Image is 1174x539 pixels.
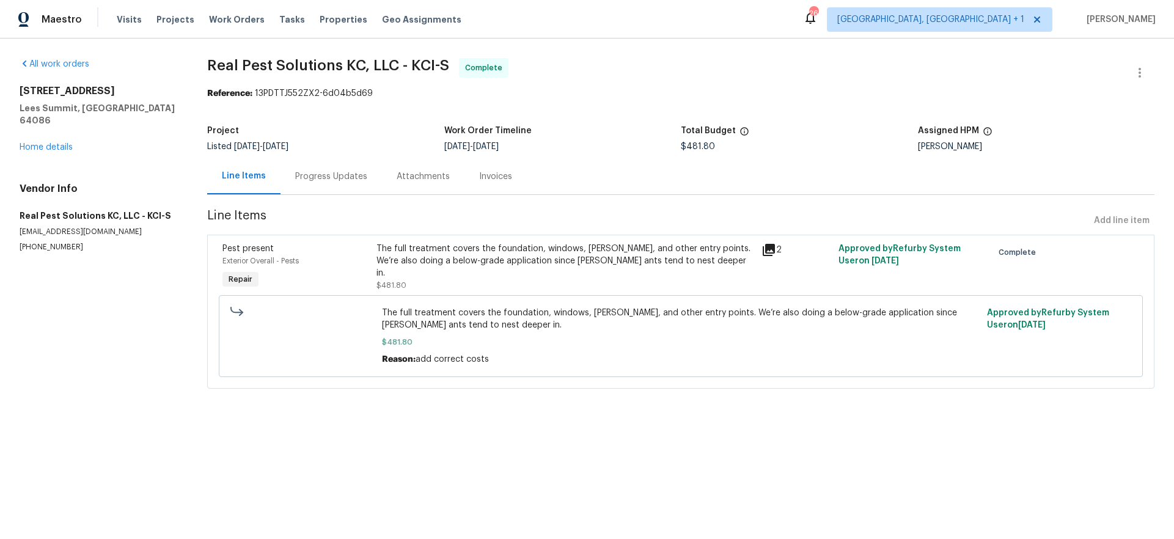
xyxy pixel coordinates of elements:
[20,210,178,222] h5: Real Pest Solutions KC, LLC - KCI-S
[444,142,470,151] span: [DATE]
[209,13,265,26] span: Work Orders
[1018,321,1046,329] span: [DATE]
[222,257,299,265] span: Exterior Overall - Pests
[207,210,1089,232] span: Line Items
[20,85,178,97] h2: [STREET_ADDRESS]
[222,170,266,182] div: Line Items
[838,244,961,265] span: Approved by Refurby System User on
[207,142,288,151] span: Listed
[416,355,489,364] span: add correct costs
[20,143,73,152] a: Home details
[207,127,239,135] h5: Project
[809,7,818,20] div: 26
[918,127,979,135] h5: Assigned HPM
[987,309,1109,329] span: Approved by Refurby System User on
[320,13,367,26] span: Properties
[207,58,449,73] span: Real Pest Solutions KC, LLC - KCI-S
[397,170,450,183] div: Attachments
[224,273,257,285] span: Repair
[382,355,416,364] span: Reason:
[382,336,980,348] span: $481.80
[376,282,406,289] span: $481.80
[20,242,178,252] p: [PHONE_NUMBER]
[761,243,831,257] div: 2
[479,170,512,183] div: Invoices
[837,13,1024,26] span: [GEOGRAPHIC_DATA], [GEOGRAPHIC_DATA] + 1
[681,127,736,135] h5: Total Budget
[465,62,507,74] span: Complete
[295,170,367,183] div: Progress Updates
[207,89,252,98] b: Reference:
[20,227,178,237] p: [EMAIL_ADDRESS][DOMAIN_NAME]
[444,127,532,135] h5: Work Order Timeline
[117,13,142,26] span: Visits
[444,142,499,151] span: -
[20,183,178,195] h4: Vendor Info
[20,60,89,68] a: All work orders
[207,87,1154,100] div: 13PDTTJ552ZX2-6d04b5d69
[42,13,82,26] span: Maestro
[20,102,178,127] h5: Lees Summit, [GEOGRAPHIC_DATA] 64086
[382,307,980,331] span: The full treatment covers the foundation, windows, [PERSON_NAME], and other entry points. We’re a...
[263,142,288,151] span: [DATE]
[376,243,754,279] div: The full treatment covers the foundation, windows, [PERSON_NAME], and other entry points. We’re a...
[983,127,992,142] span: The hpm assigned to this work order.
[279,15,305,24] span: Tasks
[999,246,1041,258] span: Complete
[918,142,1154,151] div: [PERSON_NAME]
[739,127,749,142] span: The total cost of line items that have been proposed by Opendoor. This sum includes line items th...
[1082,13,1156,26] span: [PERSON_NAME]
[156,13,194,26] span: Projects
[681,142,715,151] span: $481.80
[234,142,260,151] span: [DATE]
[871,257,899,265] span: [DATE]
[222,244,274,253] span: Pest present
[473,142,499,151] span: [DATE]
[234,142,288,151] span: -
[382,13,461,26] span: Geo Assignments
